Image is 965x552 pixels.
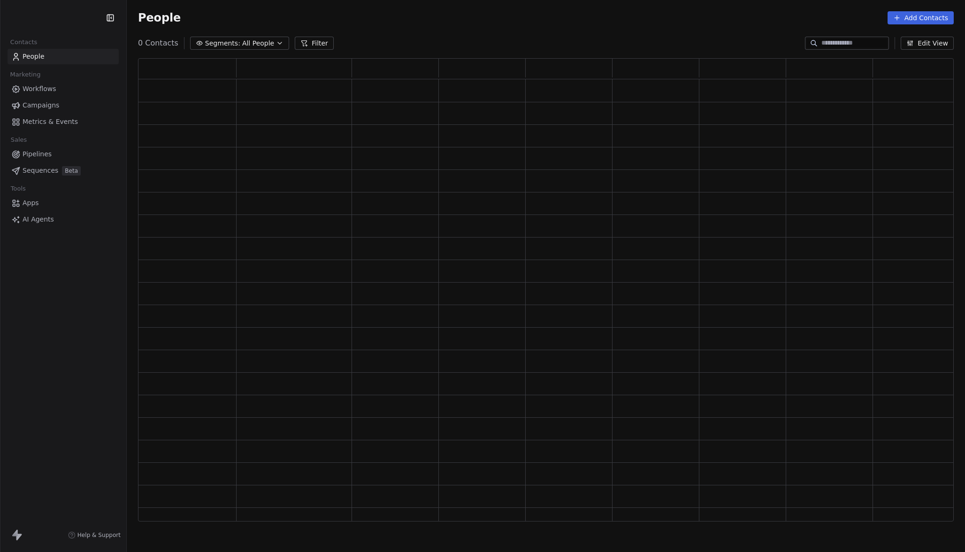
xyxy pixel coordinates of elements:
a: AI Agents [8,212,119,227]
button: Add Contacts [888,11,954,24]
button: Edit View [901,37,954,50]
a: Campaigns [8,98,119,113]
span: Sales [7,133,31,147]
button: Filter [295,37,334,50]
a: Metrics & Events [8,114,119,130]
a: Help & Support [68,531,121,539]
a: SequencesBeta [8,163,119,178]
span: People [23,52,45,61]
span: People [138,11,181,25]
a: Workflows [8,81,119,97]
span: Sequences [23,166,58,176]
span: Contacts [6,35,41,49]
span: AI Agents [23,215,54,224]
span: Marketing [6,68,45,82]
span: 0 Contacts [138,38,178,49]
span: Help & Support [77,531,121,539]
a: Pipelines [8,146,119,162]
span: Workflows [23,84,56,94]
a: People [8,49,119,64]
span: Metrics & Events [23,117,78,127]
span: Apps [23,198,39,208]
span: Tools [7,182,30,196]
span: Pipelines [23,149,52,159]
span: All People [242,38,274,48]
span: Segments: [205,38,240,48]
span: Beta [62,166,81,176]
span: Campaigns [23,100,59,110]
a: Apps [8,195,119,211]
div: grid [138,79,960,522]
